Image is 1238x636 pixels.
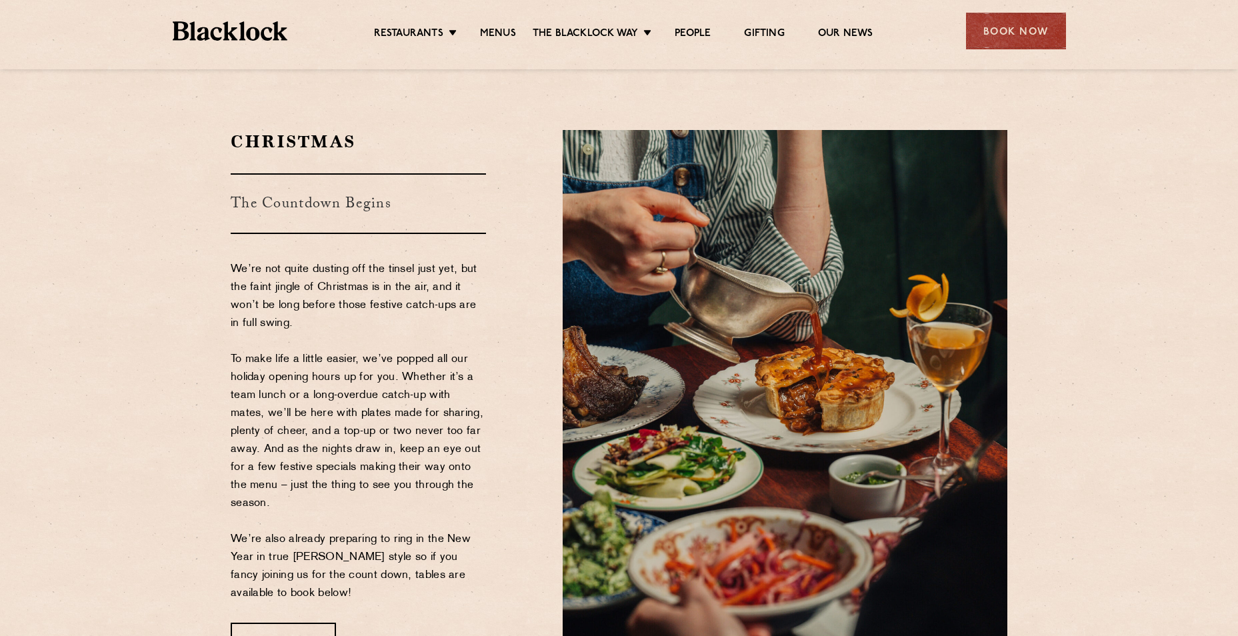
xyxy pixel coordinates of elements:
a: Restaurants [374,27,443,42]
div: Book Now [966,13,1066,49]
h3: The Countdown Begins [231,173,486,234]
a: Gifting [744,27,784,42]
a: Menus [480,27,516,42]
img: BL_Textured_Logo-footer-cropped.svg [173,21,288,41]
a: People [675,27,711,42]
a: Our News [818,27,873,42]
p: We’re not quite dusting off the tinsel just yet, but the faint jingle of Christmas is in the air,... [231,261,486,603]
a: The Blacklock Way [533,27,638,42]
h2: Christmas [231,130,486,153]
